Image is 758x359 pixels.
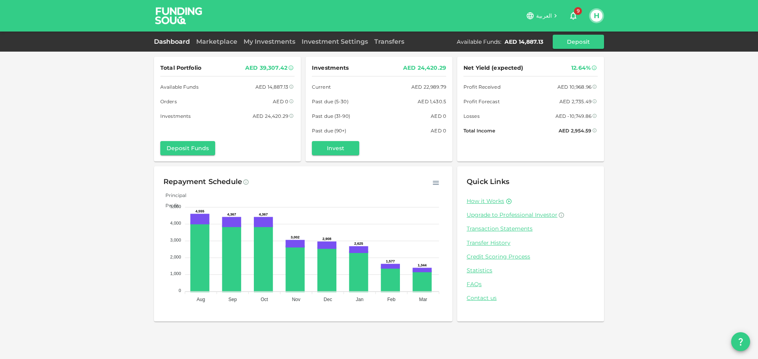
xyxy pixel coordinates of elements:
[463,112,480,120] span: Losses
[457,38,501,46] div: Available Funds :
[463,126,495,135] span: Total Income
[255,83,288,91] div: AED 14,887.13
[403,63,446,73] div: AED 24,420.29
[553,35,604,49] button: Deposit
[312,63,349,73] span: Investments
[463,63,523,73] span: Net Yield (expected)
[557,83,591,91] div: AED 10,968.96
[312,112,350,120] span: Past due (31-90)
[356,297,363,302] tspan: Jan
[463,97,500,106] span: Profit Forecast
[170,255,181,259] tspan: 2,000
[467,211,557,218] span: Upgrade to Professional Investor
[253,112,288,120] div: AED 24,420.29
[411,83,446,91] div: AED 22,989.79
[197,297,205,302] tspan: Aug
[467,281,595,288] a: FAQs
[324,297,332,302] tspan: Dec
[467,294,595,302] a: Contact us
[371,38,407,45] a: Transfers
[431,112,446,120] div: AED 0
[160,112,191,120] span: Investments
[160,63,201,73] span: Total Portfolio
[229,297,237,302] tspan: Sep
[170,271,181,276] tspan: 1,000
[387,297,396,302] tspan: Feb
[154,38,193,45] a: Dashboard
[312,126,347,135] span: Past due (90+)
[467,253,595,260] a: Credit Scoring Process
[170,221,181,225] tspan: 4,000
[731,332,750,351] button: question
[419,297,427,302] tspan: Mar
[574,7,582,15] span: 9
[160,97,177,106] span: Orders
[467,267,595,274] a: Statistics
[273,97,288,106] div: AED 0
[159,203,179,208] span: Profit
[571,63,591,73] div: 12.64%
[298,38,371,45] a: Investment Settings
[261,297,268,302] tspan: Oct
[163,176,242,188] div: Repayment Schedule
[240,38,298,45] a: My Investments
[312,83,331,91] span: Current
[536,12,552,19] span: العربية
[565,8,581,24] button: 9
[559,97,591,106] div: AED 2,735.49
[170,238,181,242] tspan: 3,000
[467,239,595,247] a: Transfer History
[467,177,509,186] span: Quick Links
[555,112,591,120] div: AED -10,749.86
[418,97,446,106] div: AED 1,430.5
[431,126,446,135] div: AED 0
[559,126,591,135] div: AED 2,954.59
[463,83,501,91] span: Profit Received
[160,83,199,91] span: Available Funds
[312,141,359,155] button: Invest
[292,297,300,302] tspan: Nov
[245,63,287,73] div: AED 39,307.42
[467,197,504,205] a: How it Works
[591,10,602,22] button: H
[193,38,240,45] a: Marketplace
[312,97,349,106] span: Past due (5-30)
[170,204,181,209] tspan: 5,000
[159,192,186,198] span: Principal
[160,141,215,155] button: Deposit Funds
[178,288,181,293] tspan: 0
[467,211,595,219] a: Upgrade to Professional Investor
[505,38,543,46] div: AED 14,887.13
[467,225,595,233] a: Transaction Statements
